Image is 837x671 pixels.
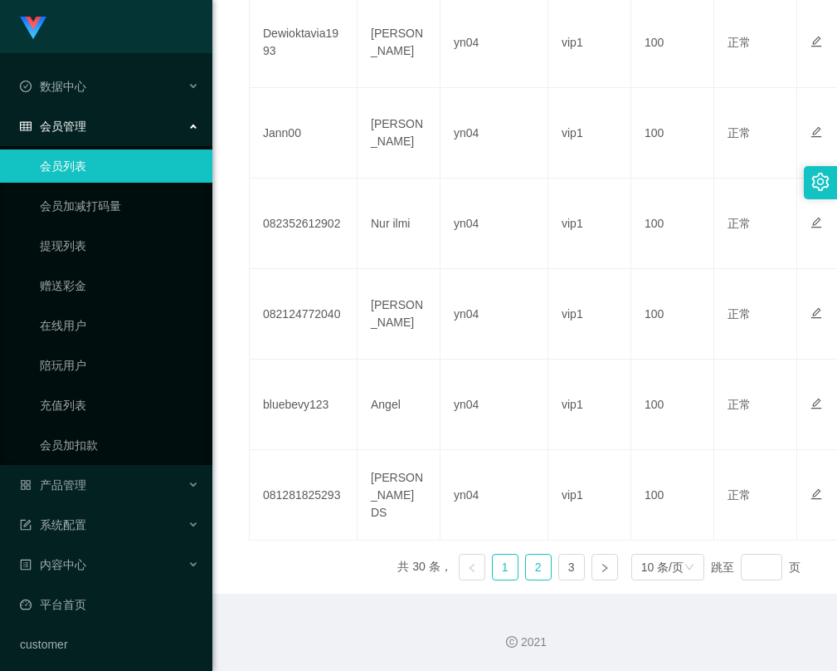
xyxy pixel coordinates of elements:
td: yn04 [440,88,548,179]
i: 图标: appstore-o [20,479,32,491]
td: 100 [631,450,714,541]
i: 图标: edit [810,398,822,409]
td: [PERSON_NAME] [358,88,440,179]
td: yn04 [440,360,548,450]
td: yn04 [440,179,548,269]
td: 100 [631,269,714,360]
span: 会员管理 [20,120,86,133]
a: 在线用户 [40,309,199,342]
td: Nur ilmi [358,179,440,269]
td: 082352612902 [250,179,358,269]
a: 2 [526,555,551,580]
td: yn04 [440,450,548,541]
i: 图标: edit [810,126,822,138]
span: 正常 [728,307,751,321]
i: 图标: left [467,563,477,573]
i: 图标: setting [811,173,830,191]
div: 10 条/页 [641,555,684,580]
i: 图标: right [600,563,610,573]
td: vip1 [548,269,631,360]
td: 082124772040 [250,269,358,360]
td: [PERSON_NAME] [358,269,440,360]
td: [PERSON_NAME] DS [358,450,440,541]
a: 提现列表 [40,229,199,262]
a: 充值列表 [40,389,199,422]
a: customer [20,628,199,661]
td: yn04 [440,269,548,360]
td: vip1 [548,88,631,179]
i: 图标: down [684,562,694,574]
a: 3 [559,555,584,580]
i: 图标: edit [810,36,822,47]
span: 产品管理 [20,478,86,492]
a: 图标: dashboard平台首页 [20,588,199,621]
td: 100 [631,179,714,269]
i: 图标: profile [20,559,32,571]
span: 内容中心 [20,558,86,571]
td: bluebevy123 [250,360,358,450]
i: 图标: edit [810,217,822,228]
li: 上一页 [459,554,485,580]
i: 图标: table [20,120,32,132]
a: 陪玩用户 [40,349,199,382]
li: 1 [492,554,518,580]
div: 2021 [226,634,824,651]
a: 赠送彩金 [40,269,199,302]
span: 正常 [728,488,751,502]
td: 100 [631,88,714,179]
td: 081281825293 [250,450,358,541]
td: vip1 [548,360,631,450]
i: 图标: form [20,519,32,531]
a: 会员加减打码量 [40,189,199,223]
span: 数据中心 [20,80,86,93]
li: 2 [525,554,552,580]
li: 3 [558,554,585,580]
td: vip1 [548,179,631,269]
i: 图标: check-circle-o [20,81,32,92]
i: 图标: edit [810,307,822,319]
a: 1 [493,555,518,580]
span: 系统配置 [20,518,86,531]
a: 会员列表 [40,149,199,183]
div: 跳至 页 [711,554,801,580]
li: 下一页 [591,554,618,580]
i: 图标: copyright [506,636,518,648]
span: 正常 [728,126,751,140]
i: 图标: edit [810,488,822,500]
td: 100 [631,360,714,450]
li: 共 30 条， [397,554,451,580]
img: logo.9652507e.png [20,17,46,40]
td: Angel [358,360,440,450]
td: vip1 [548,450,631,541]
span: 正常 [728,398,751,411]
span: 正常 [728,217,751,230]
a: 会员加扣款 [40,429,199,462]
span: 正常 [728,36,751,49]
td: Jann00 [250,88,358,179]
